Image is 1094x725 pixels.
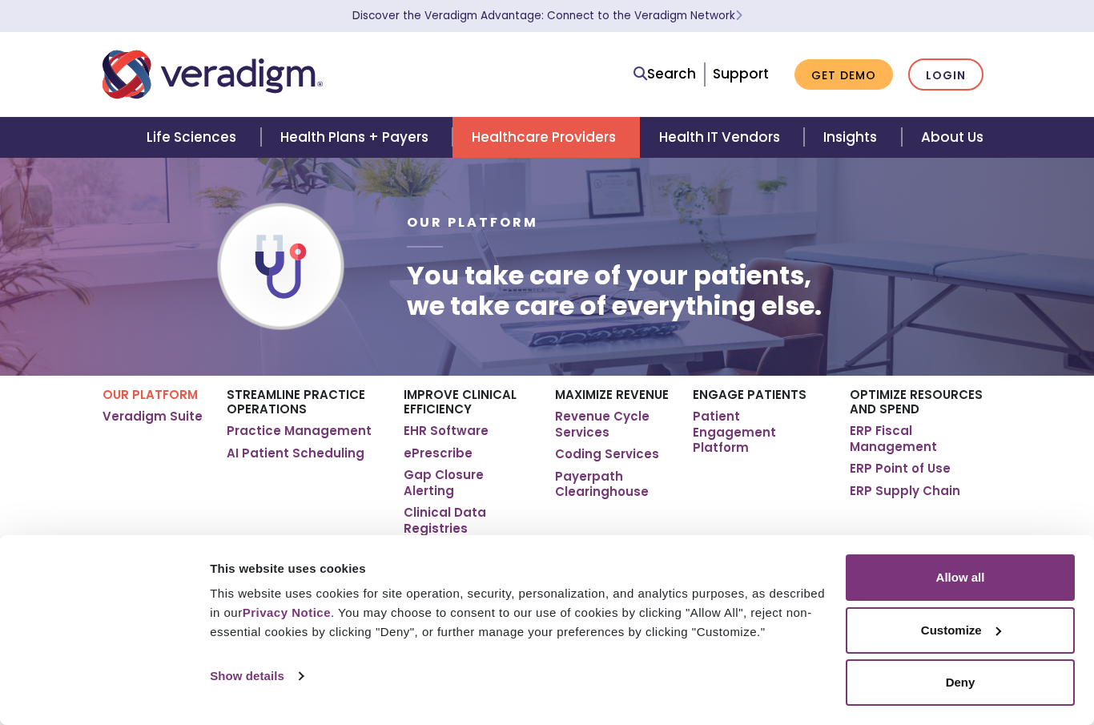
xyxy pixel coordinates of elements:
a: Login [908,58,983,91]
div: This website uses cookies for site operation, security, personalization, and analytics purposes, ... [210,584,827,642]
a: AI Patient Scheduling [227,445,364,461]
a: Insights [804,117,901,158]
a: ERP Fiscal Management [850,423,991,454]
span: Learn More [735,8,742,23]
a: EHR Software [404,423,489,439]
a: Gap Closure Alerting [404,467,531,498]
a: Payerpath Clearinghouse [555,469,669,500]
button: Deny [846,659,1075,706]
a: Revenue Cycle Services [555,409,669,440]
a: Practice Management [227,423,372,439]
a: ERP Point of Use [850,461,951,477]
a: Coding Services [555,446,659,462]
a: Get Demo [794,59,893,91]
a: Privacy Notice [243,606,331,619]
a: Search [633,63,696,85]
a: ERP Supply Chain [850,483,960,499]
a: Life Sciences [127,117,260,158]
span: Our Platform [407,213,538,232]
a: Health Plans + Payers [261,117,452,158]
a: Health IT Vendors [640,117,804,158]
div: This website uses cookies [210,559,827,578]
button: Allow all [846,554,1075,601]
a: Discover the Veradigm Advantage: Connect to the Veradigm NetworkLearn More [352,8,742,23]
button: Customize [846,607,1075,654]
a: Clinical Data Registries [404,505,531,536]
a: Support [713,64,769,83]
h1: You take care of your patients, we take care of everything else. [407,260,822,322]
a: Veradigm Suite [103,409,203,425]
a: ePrescribe [404,445,473,461]
a: Patient Engagement Platform [693,409,826,456]
a: Healthcare Providers [452,117,640,158]
a: About Us [902,117,1003,158]
a: Show details [210,664,303,688]
img: Veradigm logo [103,48,323,101]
